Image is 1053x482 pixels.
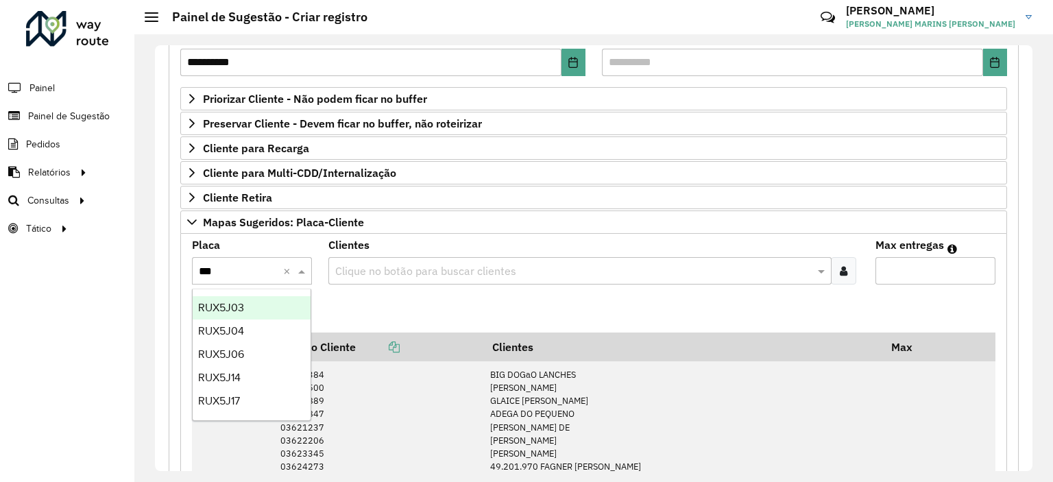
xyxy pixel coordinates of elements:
span: RUX5J14 [198,372,241,383]
span: Cliente Retira [203,192,272,203]
span: Painel [29,81,55,95]
ng-dropdown-panel: Options list [192,289,312,421]
span: Painel de Sugestão [28,109,110,123]
span: Cliente para Multi-CDD/Internalização [203,167,396,178]
span: Pedidos [26,137,60,152]
th: Clientes [483,333,882,361]
th: Código Cliente [273,333,483,361]
a: Cliente para Multi-CDD/Internalização [180,161,1007,184]
span: Priorizar Cliente - Não podem ficar no buffer [203,93,427,104]
em: Máximo de clientes que serão colocados na mesma rota com os clientes informados [947,243,957,254]
span: Clear all [283,263,295,279]
span: RUX5J04 [198,325,244,337]
span: RUX5J17 [198,395,240,407]
span: RUX5J03 [198,302,244,313]
span: Cliente para Recarga [203,143,309,154]
label: Max entregas [875,237,944,253]
a: Preservar Cliente - Devem ficar no buffer, não roteirizar [180,112,1007,135]
a: Priorizar Cliente - Não podem ficar no buffer [180,87,1007,110]
label: Placa [192,237,220,253]
span: Relatórios [28,165,71,180]
h3: [PERSON_NAME] [846,4,1015,17]
span: Preservar Cliente - Devem ficar no buffer, não roteirizar [203,118,482,129]
button: Choose Date [983,49,1007,76]
span: Tático [26,221,51,236]
button: Choose Date [561,49,585,76]
span: RUX5J06 [198,348,244,360]
a: Contato Rápido [813,3,843,32]
span: Consultas [27,193,69,208]
span: [PERSON_NAME] MARINS [PERSON_NAME] [846,18,1015,30]
a: Copiar [356,340,400,354]
label: Clientes [328,237,370,253]
a: Cliente para Recarga [180,136,1007,160]
a: Cliente Retira [180,186,1007,209]
span: Mapas Sugeridos: Placa-Cliente [203,217,364,228]
a: Mapas Sugeridos: Placa-Cliente [180,210,1007,234]
th: Max [882,333,937,361]
h2: Painel de Sugestão - Criar registro [158,10,367,25]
